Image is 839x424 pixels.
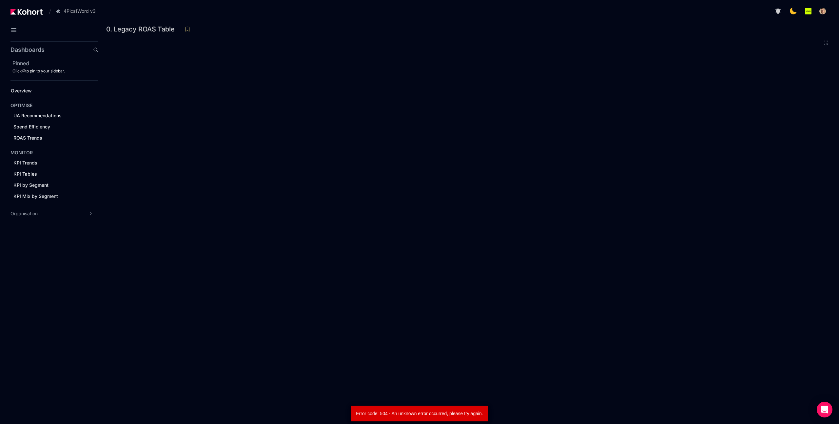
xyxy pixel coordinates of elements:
div: Open Intercom Messenger [817,402,832,417]
a: KPI Trends [11,158,87,168]
span: Overview [11,88,32,93]
a: ROAS Trends [11,133,87,143]
h4: OPTIMISE [10,102,32,109]
span: KPI Mix by Segment [13,193,58,199]
span: ROAS Trends [13,135,42,141]
a: Overview [9,86,87,96]
img: logo_Lotum_Logo_20240521114851236074.png [805,8,811,14]
div: Click to pin to your sidebar. [12,68,98,74]
h2: Dashboards [10,47,45,53]
a: UA Recommendations [11,111,87,121]
div: Error code: 504 - An unknown error occurred, please try again. [351,406,486,421]
a: KPI by Segment [11,180,87,190]
button: Fullscreen [823,40,829,45]
span: KPI Tables [13,171,37,177]
span: KPI Trends [13,160,37,165]
a: KPI Mix by Segment [11,191,87,201]
img: Kohort logo [10,9,43,15]
span: Spend Efficiency [13,124,50,129]
h3: 0. Legacy ROAS Table [106,26,179,32]
button: 4Pics1Word v3 [52,6,103,17]
span: Organisation [10,210,38,217]
h4: MONITOR [10,149,33,156]
h2: Pinned [12,59,98,67]
span: 4Pics1Word v3 [64,8,96,14]
span: KPI by Segment [13,182,49,188]
span: UA Recommendations [13,113,62,118]
a: KPI Tables [11,169,87,179]
a: Spend Efficiency [11,122,87,132]
span: / [44,8,51,15]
